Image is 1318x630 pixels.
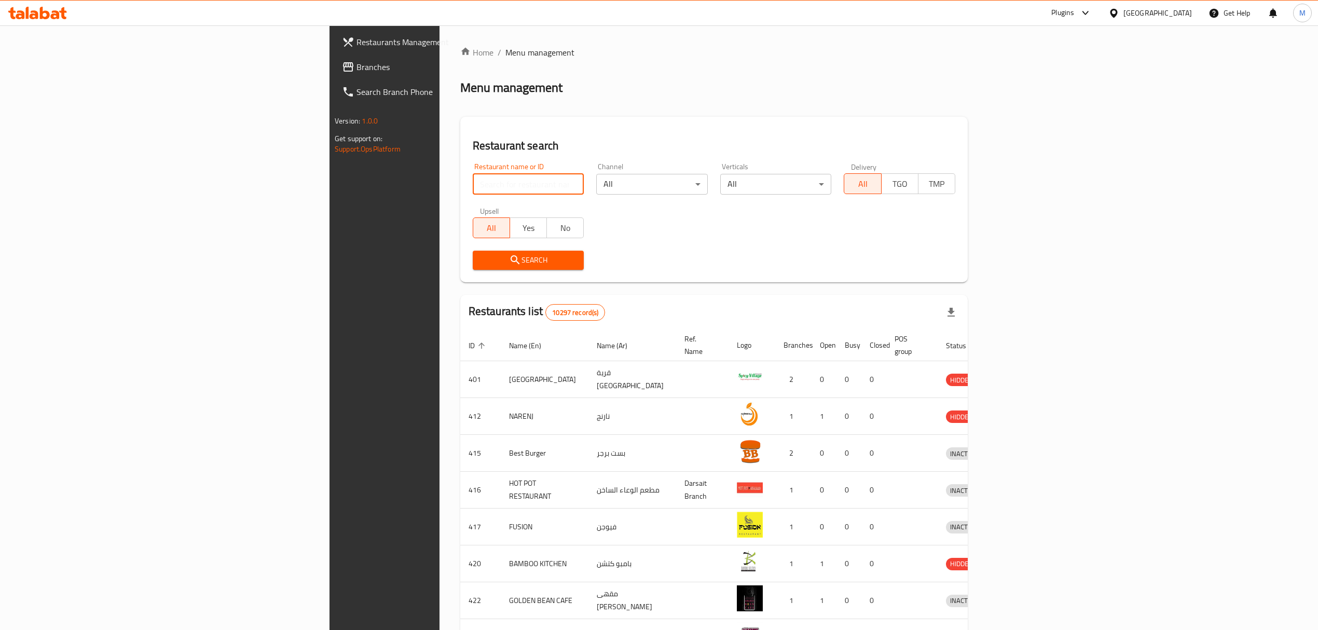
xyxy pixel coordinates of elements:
[775,472,812,509] td: 1
[861,472,886,509] td: 0
[939,300,964,325] div: Export file
[551,221,580,236] span: No
[881,173,918,194] button: TGO
[895,333,925,358] span: POS group
[946,448,981,460] span: INACTIVE
[334,79,550,104] a: Search Branch Phone
[588,435,676,472] td: بست برجر
[946,521,981,533] span: INACTIVE
[861,330,886,361] th: Closed
[1051,7,1074,19] div: Plugins
[812,398,836,435] td: 1
[473,217,510,238] button: All
[335,114,360,128] span: Version:
[861,545,886,582] td: 0
[946,447,981,460] div: INACTIVE
[812,545,836,582] td: 1
[886,176,914,191] span: TGO
[588,361,676,398] td: قرية [GEOGRAPHIC_DATA]
[861,509,886,545] td: 0
[836,435,861,472] td: 0
[812,582,836,619] td: 1
[588,582,676,619] td: مقهى [PERSON_NAME]
[836,330,861,361] th: Busy
[737,585,763,611] img: GOLDEN BEAN CAFE
[1123,7,1192,19] div: [GEOGRAPHIC_DATA]
[737,475,763,501] img: HOT POT RESTAURANT
[812,509,836,545] td: 0
[775,330,812,361] th: Branches
[775,361,812,398] td: 2
[775,582,812,619] td: 1
[946,411,977,423] span: HIDDEN
[509,339,555,352] span: Name (En)
[588,472,676,509] td: مطعم الوعاء الساخن
[469,304,606,321] h2: Restaurants list
[946,410,977,423] div: HIDDEN
[836,582,861,619] td: 0
[469,339,488,352] span: ID
[918,173,955,194] button: TMP
[356,86,541,98] span: Search Branch Phone
[473,138,955,154] h2: Restaurant search
[836,509,861,545] td: 0
[737,549,763,574] img: BAMBOO KITCHEN
[546,217,584,238] button: No
[588,545,676,582] td: بامبو كتشن
[510,217,547,238] button: Yes
[720,174,832,195] div: All
[334,30,550,54] a: Restaurants Management
[737,364,763,390] img: Spicy Village
[684,333,716,358] span: Ref. Name
[334,54,550,79] a: Branches
[775,545,812,582] td: 1
[460,79,562,96] h2: Menu management
[812,361,836,398] td: 0
[545,304,605,321] div: Total records count
[836,472,861,509] td: 0
[861,435,886,472] td: 0
[946,595,981,607] span: INACTIVE
[861,582,886,619] td: 0
[923,176,951,191] span: TMP
[851,163,877,170] label: Delivery
[335,132,382,145] span: Get support on:
[775,435,812,472] td: 2
[596,174,708,195] div: All
[946,595,981,607] div: INACTIVE
[737,401,763,427] img: NARENJ
[676,472,729,509] td: Darsait Branch
[477,221,506,236] span: All
[836,545,861,582] td: 0
[737,512,763,538] img: FUSION
[588,398,676,435] td: نارنج
[946,558,977,570] div: HIDDEN
[588,509,676,545] td: فيوجن
[946,484,981,497] div: INACTIVE
[812,330,836,361] th: Open
[836,361,861,398] td: 0
[946,339,980,352] span: Status
[473,251,584,270] button: Search
[737,438,763,464] img: Best Burger
[946,485,981,497] span: INACTIVE
[775,509,812,545] td: 1
[775,398,812,435] td: 1
[356,61,541,73] span: Branches
[861,398,886,435] td: 0
[356,36,541,48] span: Restaurants Management
[848,176,877,191] span: All
[546,308,605,318] span: 10297 record(s)
[514,221,543,236] span: Yes
[946,374,977,386] span: HIDDEN
[812,435,836,472] td: 0
[597,339,641,352] span: Name (Ar)
[460,46,968,59] nav: breadcrumb
[861,361,886,398] td: 0
[1299,7,1306,19] span: M
[473,174,584,195] input: Search for restaurant name or ID..
[480,207,499,214] label: Upsell
[812,472,836,509] td: 0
